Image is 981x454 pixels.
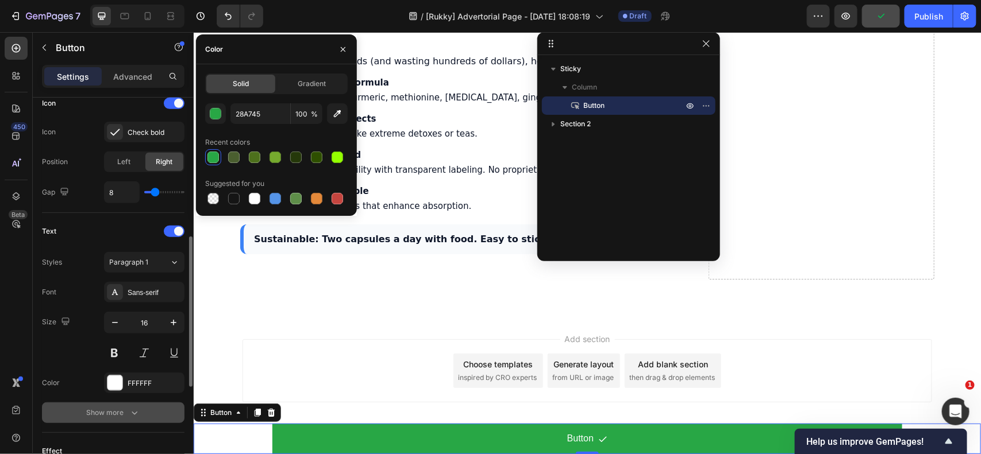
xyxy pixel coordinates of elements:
div: Made in a cGMP facility with transparent labeling. No proprietary blends hiding fillers. [78,117,447,145]
div: FFFFFF [128,378,182,389]
button: Paragraph 1 [104,252,184,273]
span: Left [118,157,131,167]
span: / [421,10,424,22]
span: 1 [965,381,975,390]
input: Auto [105,182,139,203]
div: Icon [42,127,56,137]
button: 7 [5,5,86,28]
div: Sustainable: Two capsules a day with food. Easy to stick with. [47,192,479,222]
span: then drag & drop elements [436,340,521,351]
span: from URL or image [359,340,420,351]
strong: No Harsh Side Effects [78,80,284,94]
div: Beta [9,210,28,219]
span: Draft [630,11,647,21]
span: Right [156,157,173,167]
button: Show survey - Help us improve GemPages! [806,434,956,448]
span: inspired by CRO experts [264,340,343,351]
span: Solid [233,79,249,89]
div: Generate layout [360,326,421,338]
img: No Harsh Side Effects [52,86,64,98]
p: After trying multiple brands (and wasting hundreds of dollars), here’s why Nutrify stood out: [47,22,479,36]
span: % [311,109,318,119]
div: Color [42,378,60,388]
p: 7 [75,9,80,23]
div: Button [14,375,40,386]
span: Paragraph 1 [109,257,148,267]
div: Font [42,287,56,297]
div: Show more [87,407,140,418]
span: Help us improve GemPages! [806,436,942,447]
div: Undo/Redo [217,5,263,28]
div: Icon [42,98,56,108]
span: Gradient [298,79,326,89]
div: Suggested for you [205,179,264,189]
div: Size [42,315,72,330]
iframe: Intercom live chat [942,398,970,425]
div: Add blank section [444,326,514,338]
input: Eg: FFFFFF [230,103,290,124]
div: Color [205,44,223,55]
img: Comprehensive Formula [52,50,64,61]
span: Section 2 [560,118,591,130]
button: Publish [905,5,953,28]
div: Gap [42,185,71,200]
img: Third-Party Tested [52,122,64,134]
div: Publish [914,10,943,22]
p: Advanced [113,71,152,83]
img: Actually Absorbable [52,158,64,170]
strong: Third-Party Tested [78,117,447,130]
span: Add section [367,301,421,313]
span: Column [572,82,597,93]
div: Choose templates [270,326,340,338]
div: Recent colors [205,137,250,148]
div: Check bold [128,127,182,138]
div: Gentle support, unlike extreme detoxes or teas. [78,80,284,108]
div: Includes compounds that enhance absorption. [78,153,278,181]
span: Button [583,100,605,111]
div: Position [42,157,68,167]
div: [MEDICAL_DATA], turmeric, methionine, [MEDICAL_DATA], ginger, fennel, and vitamin C. [78,44,457,72]
span: Sticky [560,63,581,75]
strong: Actually Absorbable [78,153,278,166]
strong: Comprehensive Formula [78,44,457,57]
p: Settings [57,71,89,83]
button: Show more [42,402,184,423]
iframe: To enrich screen reader interactions, please activate Accessibility in Grammarly extension settings [194,32,981,454]
span: [Rukky] Advertorial Page - [DATE] 18:08:19 [426,10,591,22]
div: Sans-serif [128,288,182,298]
div: Text [42,226,56,236]
div: Styles [42,257,62,267]
p: Button [56,41,153,55]
div: 450 [11,122,28,131]
p: Button [374,398,400,415]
